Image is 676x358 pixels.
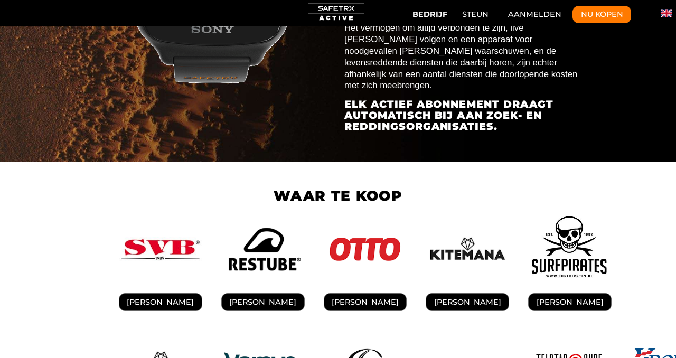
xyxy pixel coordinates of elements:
a: [PERSON_NAME] [221,293,305,311]
font: Aanmelden [508,10,561,19]
a: [PERSON_NAME] [528,293,612,311]
a: [PERSON_NAME] [426,293,509,311]
font: [PERSON_NAME] [537,297,604,307]
font: [PERSON_NAME] [229,297,296,307]
button: Nu kopen [572,6,631,24]
img: en [661,8,672,18]
font: WAAR TE KOOP [274,187,402,204]
font: Bedrijf [412,10,447,19]
font: [PERSON_NAME] [127,297,194,307]
font: [PERSON_NAME] [332,297,399,307]
a: Steun [454,6,497,24]
button: Taal wijzigen [661,8,672,18]
font: Steun [462,10,489,19]
button: Bedrijf [409,4,451,22]
a: Aanmelden [500,6,570,24]
font: Het vermogen om altijd verbonden te zijn, live [PERSON_NAME] volgen en een apparaat voor noodgeva... [344,23,577,90]
a: [PERSON_NAME] [119,293,202,311]
a: [PERSON_NAME] [324,293,407,311]
font: Nu kopen [581,10,623,19]
font: Elk actief abonnement draagt ​​automatisch bij aan zoek- en reddingsorganisaties. [344,98,557,133]
font: [PERSON_NAME] [434,297,501,307]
